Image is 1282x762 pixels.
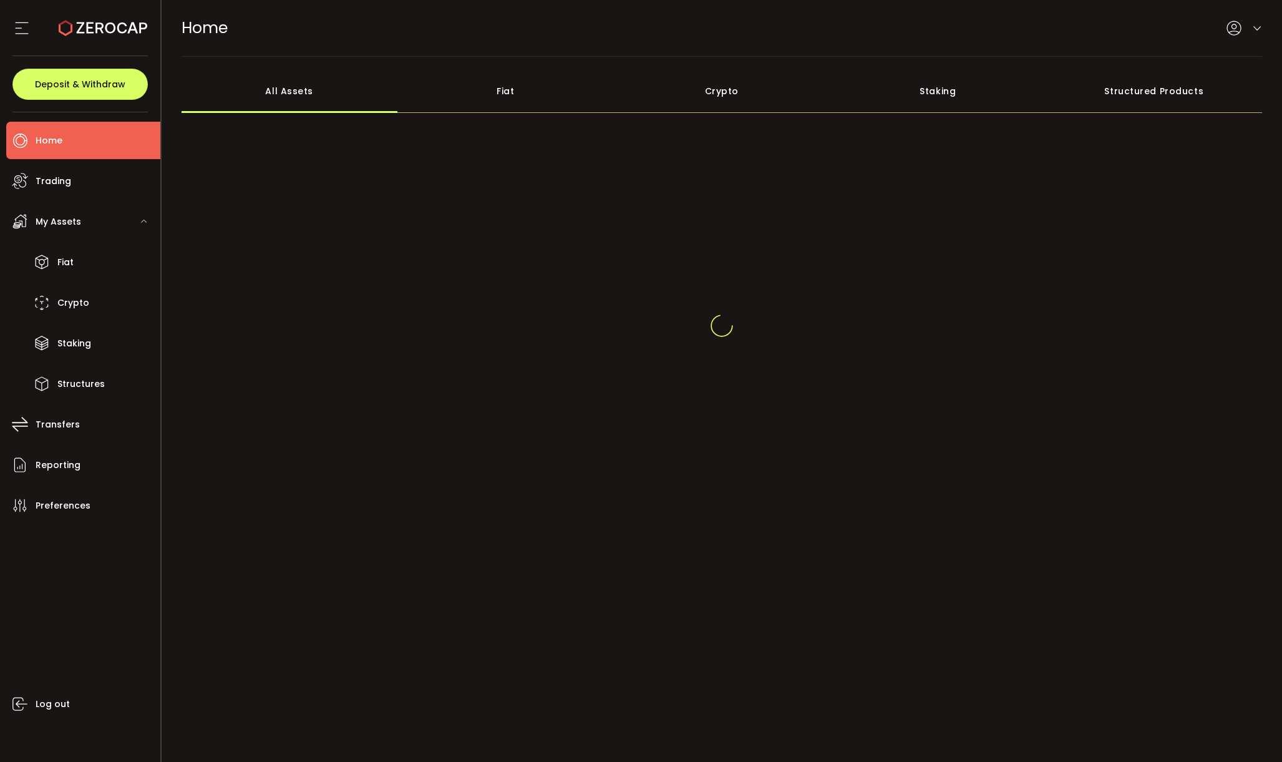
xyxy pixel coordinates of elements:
[1046,69,1263,113] div: Structured Products
[36,132,62,150] span: Home
[397,69,614,113] div: Fiat
[36,416,80,434] span: Transfers
[830,69,1046,113] div: Staking
[36,456,80,474] span: Reporting
[36,695,70,713] span: Log out
[36,497,90,515] span: Preferences
[57,335,91,353] span: Staking
[614,69,830,113] div: Crypto
[182,17,228,39] span: Home
[12,69,148,100] button: Deposit & Withdraw
[57,294,89,312] span: Crypto
[182,69,398,113] div: All Assets
[57,253,74,271] span: Fiat
[57,375,105,393] span: Structures
[35,80,125,89] span: Deposit & Withdraw
[36,172,71,190] span: Trading
[36,213,81,231] span: My Assets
